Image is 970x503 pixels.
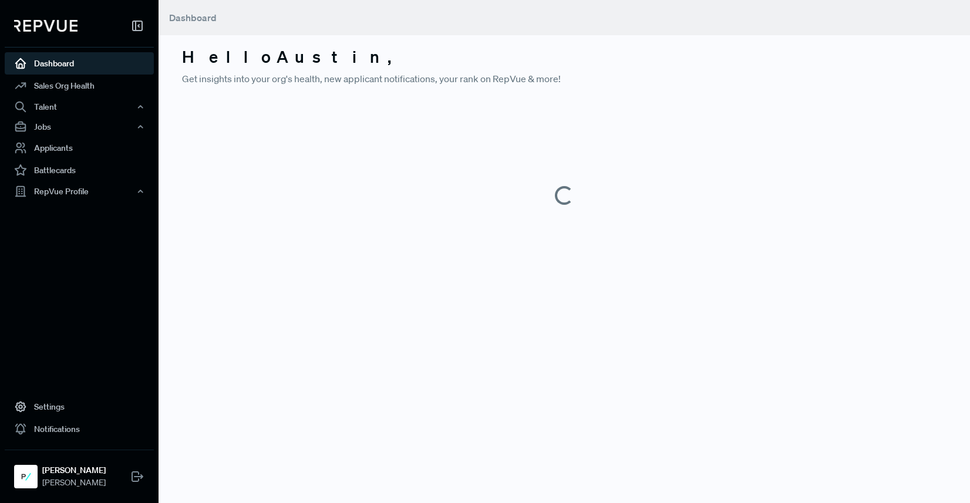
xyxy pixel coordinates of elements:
button: Jobs [5,117,154,137]
a: Dashboard [5,52,154,75]
span: [PERSON_NAME] [42,477,106,489]
a: Notifications [5,418,154,440]
span: Dashboard [169,12,217,23]
a: Polly[PERSON_NAME][PERSON_NAME] [5,450,154,494]
button: Talent [5,97,154,117]
img: Polly [16,467,35,486]
h3: Hello Austin , [182,47,947,67]
strong: [PERSON_NAME] [42,464,106,477]
img: RepVue [14,20,78,32]
button: RepVue Profile [5,181,154,201]
p: Get insights into your org's health, new applicant notifications, your rank on RepVue & more! [182,72,947,86]
a: Battlecards [5,159,154,181]
a: Applicants [5,137,154,159]
a: Settings [5,396,154,418]
a: Sales Org Health [5,75,154,97]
